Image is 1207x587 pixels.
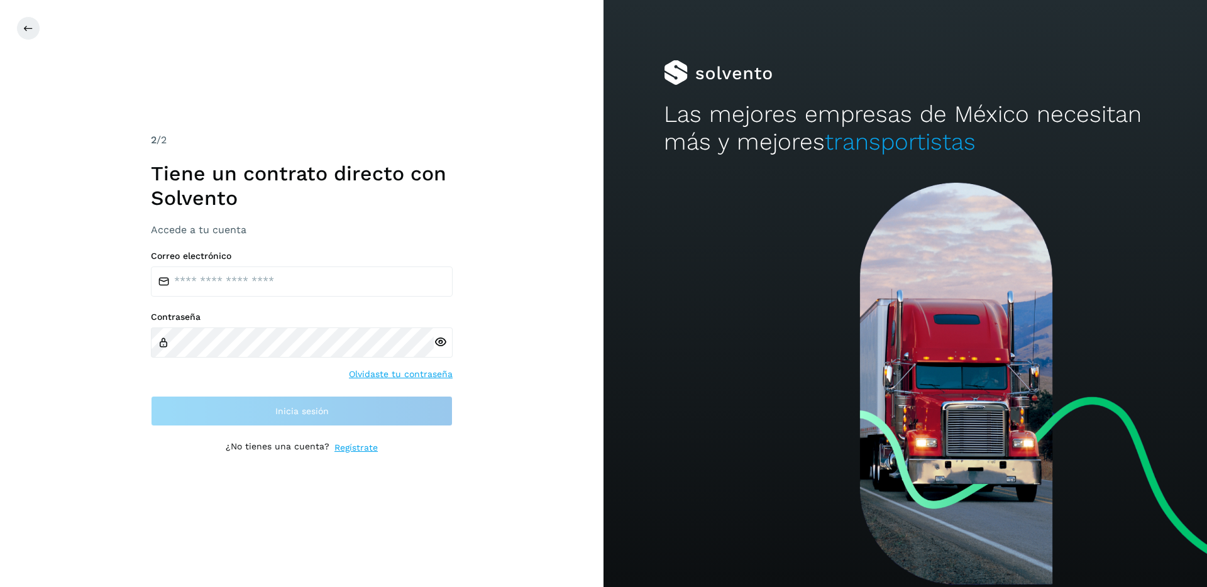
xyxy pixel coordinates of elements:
h1: Tiene un contrato directo con Solvento [151,162,453,210]
a: Regístrate [334,441,378,454]
p: ¿No tienes una cuenta? [226,441,329,454]
span: Inicia sesión [275,407,329,415]
h2: Las mejores empresas de México necesitan más y mejores [664,101,1147,156]
label: Correo electrónico [151,251,453,261]
span: 2 [151,134,157,146]
label: Contraseña [151,312,453,322]
button: Inicia sesión [151,396,453,426]
div: /2 [151,133,453,148]
span: transportistas [825,128,976,155]
h3: Accede a tu cuenta [151,224,453,236]
a: Olvidaste tu contraseña [349,368,453,381]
